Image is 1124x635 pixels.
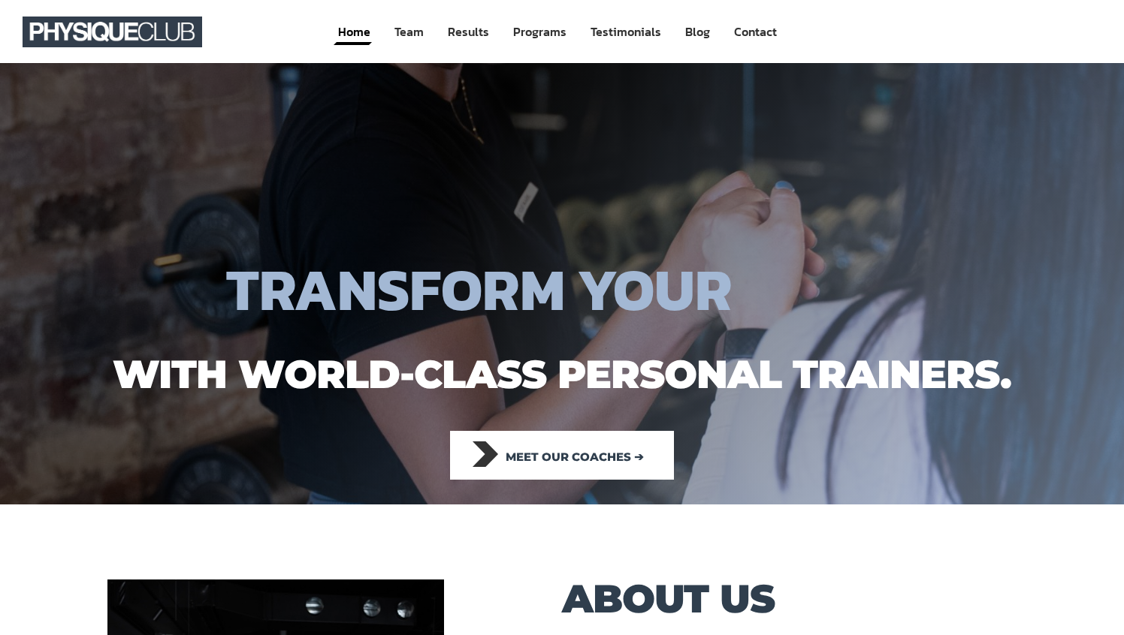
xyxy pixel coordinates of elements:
[684,18,712,46] a: Blog
[450,431,674,480] a: Meet our coaches ➔
[589,18,663,46] a: Testimonials
[512,18,568,46] a: Programs
[89,348,1035,401] h1: with world-class personal trainers.
[562,579,893,618] h1: ABOUT US
[733,18,778,46] a: Contact
[226,245,733,333] span: TRANSFORM YOUR
[337,18,372,46] a: Home
[506,441,644,474] span: Meet our coaches ➔
[446,18,491,46] a: Results
[393,18,425,46] a: Team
